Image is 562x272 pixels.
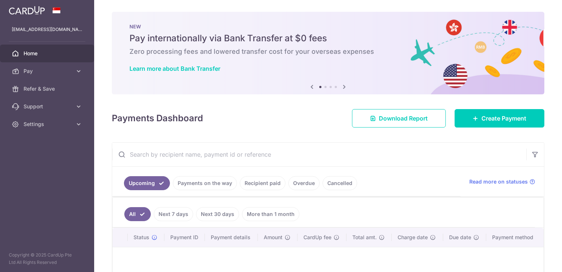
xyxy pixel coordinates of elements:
p: NEW [129,24,527,29]
th: Payment method [486,228,544,247]
a: Recipient paid [240,176,285,190]
a: Overdue [288,176,320,190]
a: Download Report [352,109,446,128]
img: Bank transfer banner [112,12,544,94]
span: Create Payment [481,114,526,123]
span: Home [24,50,72,57]
a: All [124,207,151,221]
span: Settings [24,121,72,128]
span: Refer & Save [24,85,72,93]
span: Total amt. [352,234,377,241]
span: Due date [449,234,471,241]
span: Read more on statuses [469,178,528,185]
a: Upcoming [124,176,170,190]
a: Create Payment [455,109,544,128]
a: Next 30 days [196,207,239,221]
span: Charge date [398,234,428,241]
th: Payment details [205,228,258,247]
p: [EMAIL_ADDRESS][DOMAIN_NAME] [12,26,82,33]
a: Payments on the way [173,176,237,190]
a: Read more on statuses [469,178,535,185]
h5: Pay internationally via Bank Transfer at $0 fees [129,32,527,44]
th: Payment ID [164,228,205,247]
a: Next 7 days [154,207,193,221]
span: Support [24,103,72,110]
h6: Zero processing fees and lowered transfer cost for your overseas expenses [129,47,527,56]
span: Amount [264,234,282,241]
span: Status [134,234,149,241]
a: Learn more about Bank Transfer [129,65,220,72]
h4: Payments Dashboard [112,112,203,125]
input: Search by recipient name, payment id or reference [112,143,526,166]
span: Download Report [379,114,428,123]
a: Cancelled [323,176,357,190]
img: CardUp [9,6,45,15]
a: More than 1 month [242,207,299,221]
span: CardUp fee [303,234,331,241]
span: Pay [24,67,72,75]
